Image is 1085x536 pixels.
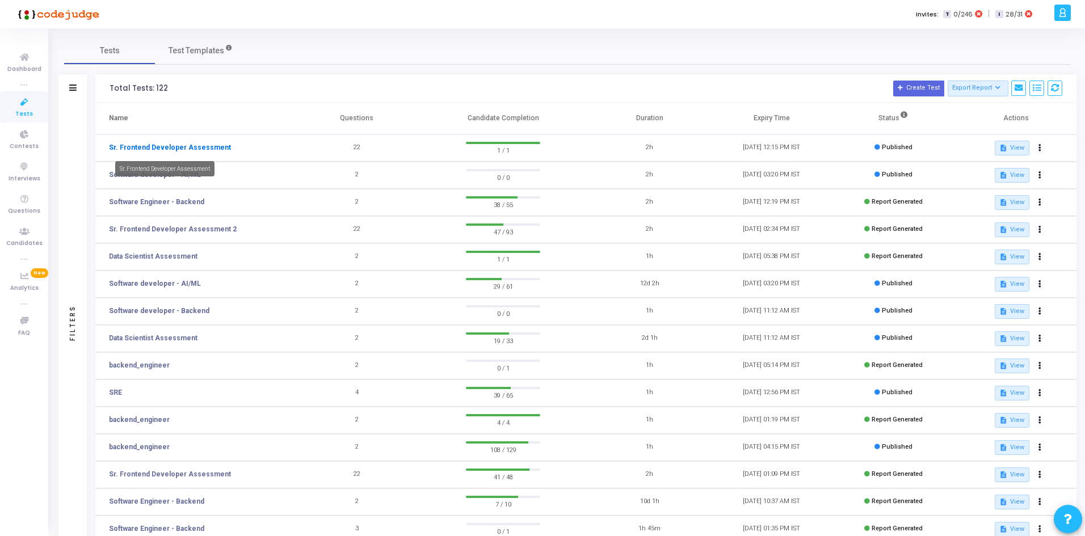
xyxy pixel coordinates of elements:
td: [DATE] 05:38 PM IST [710,243,832,271]
td: 2 [296,407,418,434]
span: 108 / 129 [466,444,540,455]
mat-icon: description [999,498,1007,506]
span: Report Generated [872,198,923,205]
label: Invites: [916,10,939,19]
td: [DATE] 04:15 PM IST [710,434,832,461]
td: [DATE] 03:20 PM IST [710,162,832,189]
button: View [995,250,1029,264]
td: 10d 1h [588,488,710,516]
button: View [995,195,1029,210]
td: 2h [588,134,710,162]
span: FAQ [18,328,30,338]
td: 2 [296,352,418,379]
button: View [995,277,1029,292]
span: 19 / 33 [466,335,540,346]
td: 2 [296,271,418,298]
span: Interviews [9,174,40,184]
div: Total Tests: 122 [110,84,168,93]
a: Software Engineer - Backend [109,197,204,207]
span: Report Generated [872,225,923,233]
mat-icon: description [999,389,1007,397]
td: [DATE] 03:20 PM IST [710,271,832,298]
mat-icon: description [999,335,1007,343]
span: Contests [10,142,39,151]
span: 1 / 1 [466,144,540,155]
span: T [943,10,951,19]
td: 22 [296,216,418,243]
a: SRE [109,387,122,398]
a: Sr. Frontend Developer Assessment [109,469,231,479]
td: 2 [296,189,418,216]
button: View [995,304,1029,319]
a: backend_engineer [109,360,170,370]
a: Software Engineer - Backend [109,524,204,534]
span: 0 / 0 [466,307,540,319]
span: 41 / 48 [466,471,540,482]
span: New [31,268,48,278]
th: Duration [588,103,710,134]
td: 2 [296,243,418,271]
div: Filters [68,260,78,385]
span: 1 / 1 [466,253,540,264]
span: Tests [15,109,33,119]
th: Actions [954,103,1076,134]
span: Report Generated [872,361,923,369]
span: Candidates [6,239,43,248]
a: Software developer - Backend [109,306,209,316]
span: 47 / 93 [466,226,540,237]
td: [DATE] 02:34 PM IST [710,216,832,243]
th: Candidate Completion [418,103,588,134]
td: [DATE] 01:19 PM IST [710,407,832,434]
span: 39 / 65 [466,389,540,400]
td: 22 [296,461,418,488]
span: Report Generated [872,416,923,423]
img: logo [14,3,99,26]
a: Data Scientist Assessment [109,251,197,261]
td: 2h [588,216,710,243]
span: 4 / 4 [466,416,540,428]
td: 12d 2h [588,271,710,298]
td: 1h [588,379,710,407]
span: Published [882,443,912,450]
span: Dashboard [7,65,41,74]
td: 1h [588,243,710,271]
span: Tests [100,45,120,57]
mat-icon: description [999,171,1007,179]
a: Sr. Frontend Developer Assessment [109,142,231,153]
td: 1h [588,352,710,379]
mat-icon: description [999,307,1007,315]
button: View [995,358,1029,373]
td: 2h [588,162,710,189]
th: Questions [296,103,418,134]
td: 1h [588,434,710,461]
td: 22 [296,134,418,162]
span: Test Templates [169,45,224,57]
td: [DATE] 05:14 PM IST [710,352,832,379]
button: View [995,386,1029,400]
span: Published [882,280,912,287]
a: backend_engineer [109,442,170,452]
mat-icon: description [999,226,1007,234]
td: [DATE] 12:19 PM IST [710,189,832,216]
mat-icon: description [999,444,1007,451]
span: I [995,10,1003,19]
mat-icon: description [999,253,1007,261]
td: 2h [588,461,710,488]
td: 2 [296,488,418,516]
span: 7 / 10 [466,498,540,509]
span: | [988,8,990,20]
th: Expiry Time [710,103,832,134]
a: Data Scientist Assessment [109,333,197,343]
button: View [995,413,1029,428]
div: Sr. Frontend Developer Assessment [115,161,215,176]
mat-icon: description [999,525,1007,533]
span: 38 / 55 [466,199,540,210]
th: Status [832,103,954,134]
td: 2d 1h [588,325,710,352]
td: [DATE] 01:09 PM IST [710,461,832,488]
td: 4 [296,379,418,407]
span: Report Generated [872,525,923,532]
span: Published [882,334,912,341]
td: 1h [588,298,710,325]
span: Published [882,144,912,151]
